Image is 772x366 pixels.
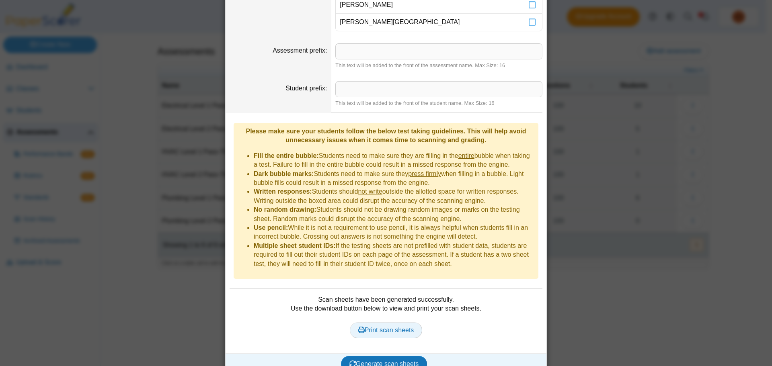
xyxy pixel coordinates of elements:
[254,170,314,177] b: Dark bubble marks:
[246,128,526,143] b: Please make sure your students follow the below test taking guidelines. This will help avoid unne...
[336,14,522,31] td: [PERSON_NAME][GEOGRAPHIC_DATA]
[335,62,542,69] div: This text will be added to the front of the assessment name. Max Size: 16
[335,100,542,107] div: This text will be added to the front of the student name. Max Size: 16
[254,241,534,268] li: If the testing sheets are not prefilled with student data, students are required to fill out thei...
[254,224,288,231] b: Use pencil:
[350,322,423,338] a: Print scan sheets
[254,152,319,159] b: Fill the entire bubble:
[458,152,474,159] u: entire
[408,170,441,177] u: press firmly
[254,170,534,188] li: Students need to make sure they when filling in a bubble. Light bubble fills could result in a mi...
[230,295,542,348] div: Scan sheets have been generated successfully. Use the download button below to view and print you...
[254,206,316,213] b: No random drawing:
[285,85,327,92] label: Student prefix
[254,151,534,170] li: Students need to make sure they are filling in the bubble when taking a test. Failure to fill in ...
[254,205,534,223] li: Students should not be drawing random images or marks on the testing sheet. Random marks could di...
[254,187,534,205] li: Students should outside the allotted space for written responses. Writing outside the boxed area ...
[358,327,414,333] span: Print scan sheets
[358,188,382,195] u: not write
[254,223,534,241] li: While it is not a requirement to use pencil, it is always helpful when students fill in an incorr...
[254,242,336,249] b: Multiple sheet student IDs:
[254,188,312,195] b: Written responses:
[273,47,327,54] label: Assessment prefix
